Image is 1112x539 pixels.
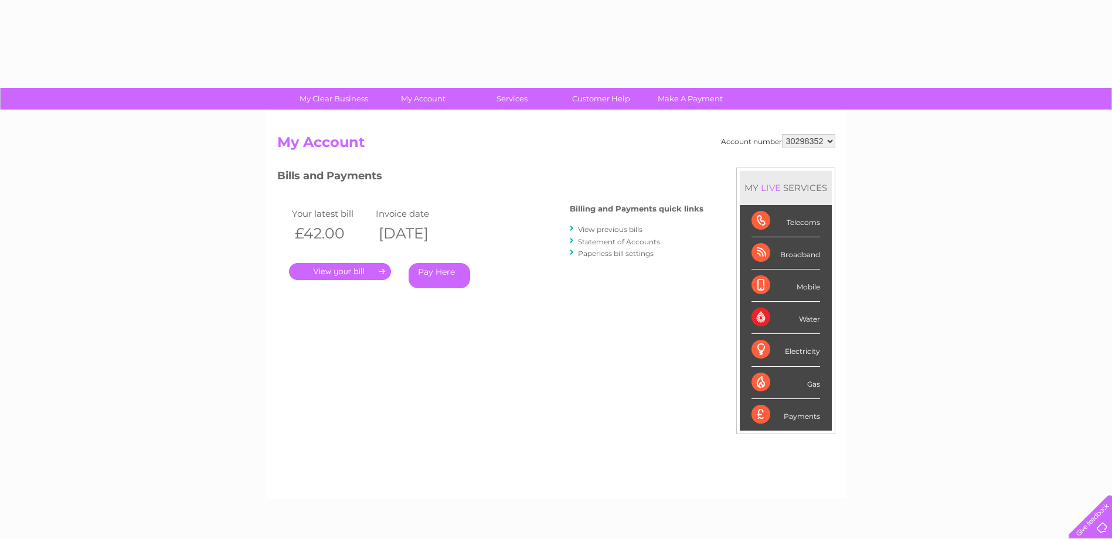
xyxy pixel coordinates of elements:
a: Customer Help [553,88,649,110]
h3: Bills and Payments [277,168,703,188]
div: Gas [751,367,820,399]
a: Make A Payment [642,88,739,110]
th: [DATE] [373,221,457,245]
th: £42.00 [289,221,373,245]
a: . [289,263,391,280]
h4: Billing and Payments quick links [570,204,703,213]
div: Mobile [751,269,820,302]
td: Your latest bill [289,206,373,221]
h2: My Account [277,134,835,156]
a: Services [464,88,560,110]
div: Telecoms [751,205,820,237]
div: Account number [721,134,835,148]
div: MY SERVICES [740,171,832,204]
a: Pay Here [409,263,470,288]
a: Paperless bill settings [578,249,654,258]
div: Broadband [751,237,820,269]
a: My Account [375,88,471,110]
td: Invoice date [373,206,457,221]
div: Payments [751,399,820,431]
a: Statement of Accounts [578,237,660,246]
div: Water [751,302,820,334]
a: My Clear Business [285,88,382,110]
a: View previous bills [578,225,642,234]
div: Electricity [751,334,820,366]
div: LIVE [759,182,783,193]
